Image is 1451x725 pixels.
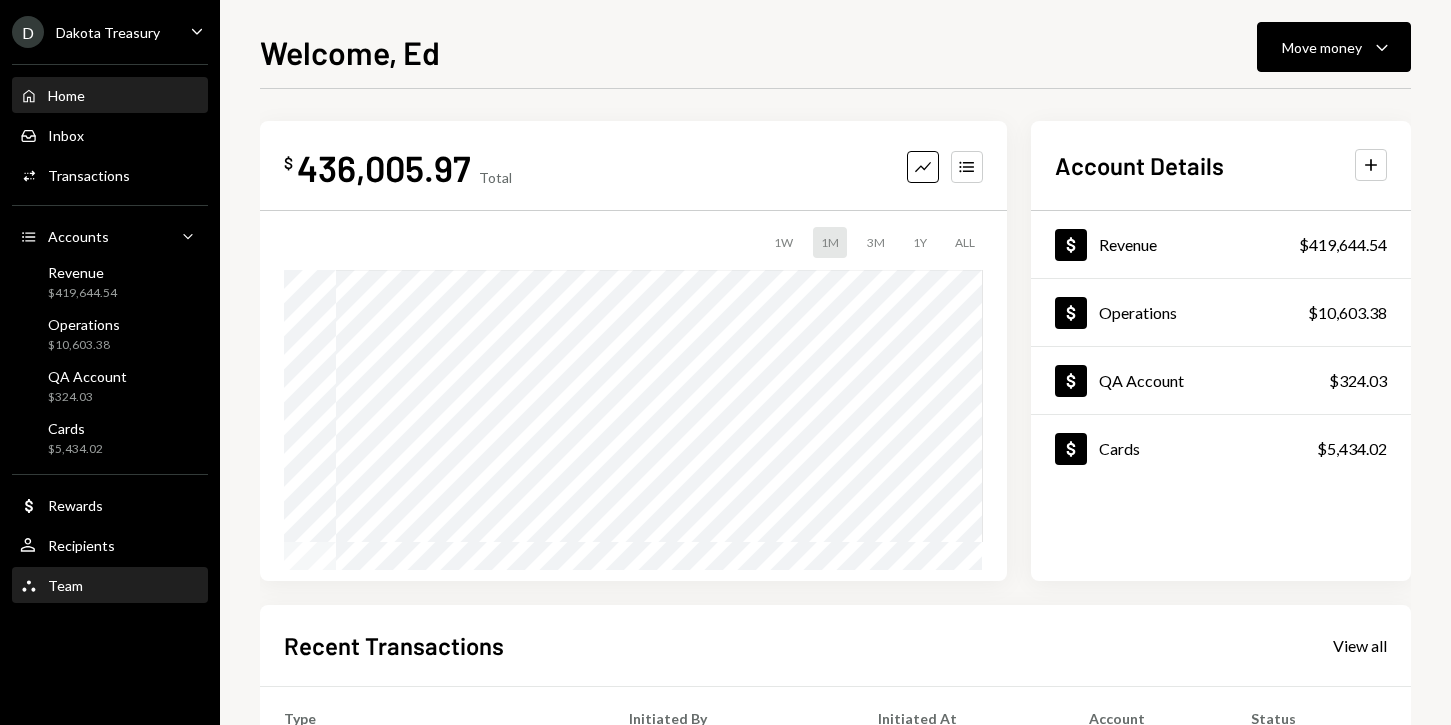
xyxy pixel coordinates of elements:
[12,310,208,358] a: Operations$10,603.38
[1308,301,1387,325] div: $10,603.38
[48,537,115,554] div: Recipients
[1099,235,1157,254] div: Revenue
[48,577,83,594] div: Team
[260,32,440,72] h1: Welcome, Ed
[12,117,208,153] a: Inbox
[1333,636,1387,656] div: View all
[1329,369,1387,393] div: $324.03
[1031,347,1411,414] a: QA Account$324.03
[48,264,117,281] div: Revenue
[48,337,120,354] div: $10,603.38
[1282,37,1362,58] div: Move money
[1257,22,1411,72] button: Move money
[1031,415,1411,482] a: Cards$5,434.02
[284,153,293,173] div: $
[48,497,103,514] div: Rewards
[48,285,117,302] div: $419,644.54
[1055,149,1224,182] h2: Account Details
[12,414,208,462] a: Cards$5,434.02
[766,227,801,258] div: 1W
[48,389,127,406] div: $324.03
[859,227,893,258] div: 3M
[1317,437,1387,461] div: $5,434.02
[12,258,208,306] a: Revenue$419,644.54
[56,24,160,41] div: Dakota Treasury
[297,145,471,190] div: 436,005.97
[1031,211,1411,278] a: Revenue$419,644.54
[48,368,127,385] div: QA Account
[12,77,208,113] a: Home
[1031,279,1411,346] a: Operations$10,603.38
[947,227,983,258] div: ALL
[1099,371,1184,390] div: QA Account
[48,87,85,104] div: Home
[12,527,208,563] a: Recipients
[48,441,103,458] div: $5,434.02
[12,16,44,48] div: D
[479,169,512,186] div: Total
[813,227,847,258] div: 1M
[12,567,208,603] a: Team
[48,167,130,184] div: Transactions
[1099,439,1140,458] div: Cards
[12,218,208,254] a: Accounts
[12,487,208,523] a: Rewards
[1333,634,1387,656] a: View all
[12,362,208,410] a: QA Account$324.03
[905,227,935,258] div: 1Y
[48,420,103,437] div: Cards
[48,316,120,333] div: Operations
[48,127,84,144] div: Inbox
[284,629,504,662] h2: Recent Transactions
[1299,233,1387,257] div: $419,644.54
[12,157,208,193] a: Transactions
[1099,303,1177,322] div: Operations
[48,228,109,245] div: Accounts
